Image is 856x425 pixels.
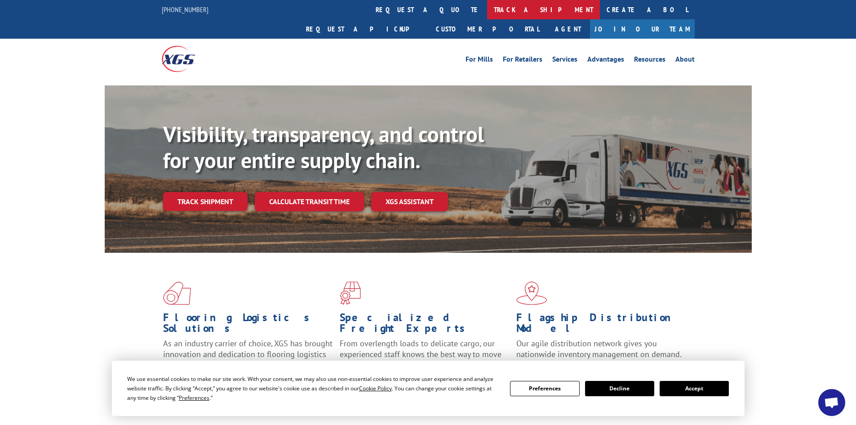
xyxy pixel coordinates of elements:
[371,192,448,211] a: XGS ASSISTANT
[163,312,333,338] h1: Flooring Logistics Solutions
[585,381,654,396] button: Decline
[503,56,542,66] a: For Retailers
[179,394,209,402] span: Preferences
[340,282,361,305] img: xgs-icon-focused-on-flooring-red
[163,192,248,211] a: Track shipment
[163,120,484,174] b: Visibility, transparency, and control for your entire supply chain.
[552,56,577,66] a: Services
[299,19,429,39] a: Request a pickup
[162,5,208,14] a: [PHONE_NUMBER]
[466,56,493,66] a: For Mills
[429,19,546,39] a: Customer Portal
[340,338,510,378] p: From overlength loads to delicate cargo, our experienced staff knows the best way to move your fr...
[359,385,392,392] span: Cookie Policy
[255,192,364,211] a: Calculate transit time
[516,338,682,359] span: Our agile distribution network gives you nationwide inventory management on demand.
[818,389,845,416] div: Open chat
[112,361,745,416] div: Cookie Consent Prompt
[587,56,624,66] a: Advantages
[516,312,686,338] h1: Flagship Distribution Model
[675,56,695,66] a: About
[163,338,333,370] span: As an industry carrier of choice, XGS has brought innovation and dedication to flooring logistics...
[590,19,695,39] a: Join Our Team
[340,312,510,338] h1: Specialized Freight Experts
[163,282,191,305] img: xgs-icon-total-supply-chain-intelligence-red
[546,19,590,39] a: Agent
[510,381,579,396] button: Preferences
[516,282,547,305] img: xgs-icon-flagship-distribution-model-red
[127,374,499,403] div: We use essential cookies to make our site work. With your consent, we may also use non-essential ...
[634,56,665,66] a: Resources
[660,381,729,396] button: Accept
